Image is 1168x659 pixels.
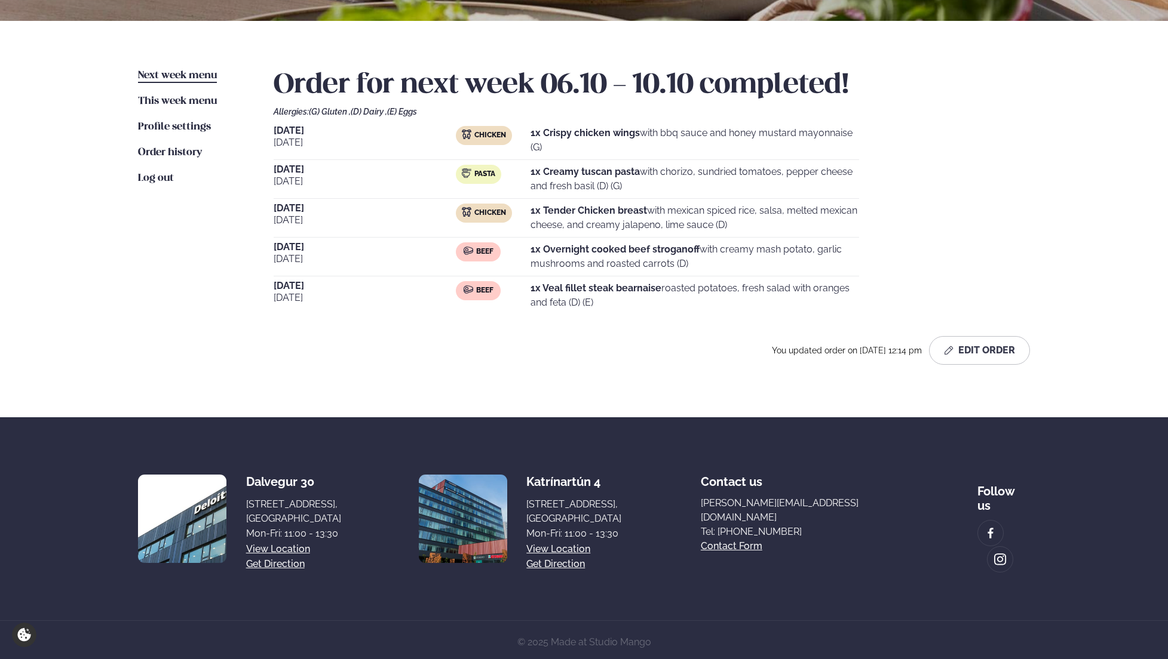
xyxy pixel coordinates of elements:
[701,496,899,525] a: [PERSON_NAME][EMAIL_ADDRESS][DOMAIN_NAME]
[474,208,506,218] span: Chicken
[274,136,456,150] span: [DATE]
[531,204,859,232] p: with mexican spiced rice, salsa, melted mexican cheese, and creamy jalapeno, lime sauce (D)
[701,465,762,489] span: Contact us
[526,557,585,571] a: Get direction
[531,126,859,155] p: with bbq sauce and honey mustard mayonnaise (G)
[351,107,387,116] span: (D) Dairy ,
[462,207,471,217] img: chicken.svg
[531,281,859,310] p: roasted potatoes, fresh salad with oranges and feta (D) (E)
[274,242,456,252] span: [DATE]
[138,146,202,160] a: Order history
[274,69,1030,102] h2: Order for next week 06.10 - 10.10 completed!
[274,291,456,305] span: [DATE]
[531,244,700,255] strong: 1x Overnight cooked beef stroganoff
[138,69,217,83] a: Next week menu
[531,165,859,193] p: with chorizo, sundried tomatoes, pepper cheese and fresh basil (D) (G)
[984,526,997,540] img: image alt
[772,346,924,355] span: You updated order on [DATE] 12:14 pm
[138,147,202,158] span: Order history
[138,171,174,186] a: Log out
[246,475,341,489] div: Dalvegur 30
[474,170,495,179] span: Pasta
[138,94,217,109] a: This week menu
[526,526,621,541] div: Mon-Fri: 11:00 - 13:30
[309,107,351,116] span: (G) Gluten ,
[138,120,211,134] a: Profile settings
[526,542,590,556] a: View location
[701,539,762,553] a: Contact form
[531,205,647,216] strong: 1x Tender Chicken breast
[589,636,651,648] span: Studio Mango
[138,70,217,81] span: Next week menu
[274,252,456,266] span: [DATE]
[246,557,305,571] a: Get direction
[531,166,640,177] strong: 1x Creamy tuscan pasta
[978,521,1003,546] a: image alt
[464,246,473,255] img: beef.svg
[387,107,417,116] span: (E) Eggs
[474,131,506,140] span: Chicken
[526,475,621,489] div: Katrínartún 4
[587,636,651,648] a: Studio Mango
[462,168,471,178] img: pasta.svg
[462,130,471,139] img: chicken.svg
[274,204,456,213] span: [DATE]
[701,525,899,539] a: Tel: [PHONE_NUMBER]
[274,281,456,291] span: [DATE]
[994,553,1007,566] img: image alt
[138,475,226,563] img: image alt
[464,285,473,294] img: beef.svg
[138,96,217,106] span: This week menu
[12,623,36,647] a: Cookie settings
[476,247,493,257] span: Beef
[526,497,621,526] div: [STREET_ADDRESS], [GEOGRAPHIC_DATA]
[977,475,1030,513] div: Follow us
[246,526,341,541] div: Mon-Fri: 11:00 - 13:30
[988,547,1013,572] a: image alt
[138,122,211,132] span: Profile settings
[246,497,341,526] div: [STREET_ADDRESS], [GEOGRAPHIC_DATA]
[929,336,1030,365] button: Edit Order
[274,213,456,227] span: [DATE]
[419,475,507,563] img: image alt
[274,174,456,189] span: [DATE]
[531,282,661,294] strong: 1x Veal fillet steak bearnaise
[531,242,859,271] p: with creamy mash potato, garlic mushrooms and roasted carrots (D)
[274,107,1030,116] div: Allergies:
[138,173,174,183] span: Log out
[517,636,651,648] span: © 2025 Made at
[246,542,310,556] a: View location
[274,165,456,174] span: [DATE]
[531,127,640,138] strong: 1x Crispy chicken wings
[274,126,456,136] span: [DATE]
[476,286,493,295] span: Beef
